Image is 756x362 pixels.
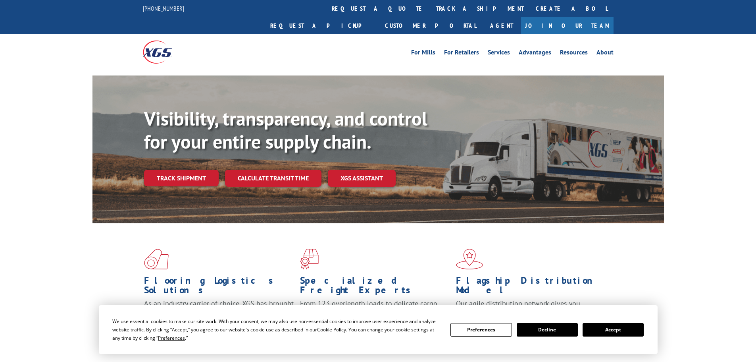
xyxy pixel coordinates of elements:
[158,335,185,341] span: Preferences
[583,323,644,337] button: Accept
[144,106,427,154] b: Visibility, transparency, and control for your entire supply chain.
[519,49,551,58] a: Advantages
[112,317,441,342] div: We use essential cookies to make our site work. With your consent, we may also use non-essential ...
[560,49,588,58] a: Resources
[379,17,482,34] a: Customer Portal
[456,299,602,317] span: Our agile distribution network gives you nationwide inventory management on demand.
[411,49,435,58] a: For Mills
[300,249,319,269] img: xgs-icon-focused-on-flooring-red
[99,305,658,354] div: Cookie Consent Prompt
[456,276,606,299] h1: Flagship Distribution Model
[317,326,346,333] span: Cookie Policy
[144,170,219,186] a: Track shipment
[488,49,510,58] a: Services
[225,170,321,187] a: Calculate transit time
[596,49,614,58] a: About
[144,249,169,269] img: xgs-icon-total-supply-chain-intelligence-red
[300,276,450,299] h1: Specialized Freight Experts
[328,170,396,187] a: XGS ASSISTANT
[143,4,184,12] a: [PHONE_NUMBER]
[144,276,294,299] h1: Flooring Logistics Solutions
[521,17,614,34] a: Join Our Team
[482,17,521,34] a: Agent
[144,299,294,327] span: As an industry carrier of choice, XGS has brought innovation and dedication to flooring logistics...
[517,323,578,337] button: Decline
[450,323,512,337] button: Preferences
[444,49,479,58] a: For Retailers
[300,299,450,334] p: From 123 overlength loads to delicate cargo, our experienced staff knows the best way to move you...
[456,249,483,269] img: xgs-icon-flagship-distribution-model-red
[264,17,379,34] a: Request a pickup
